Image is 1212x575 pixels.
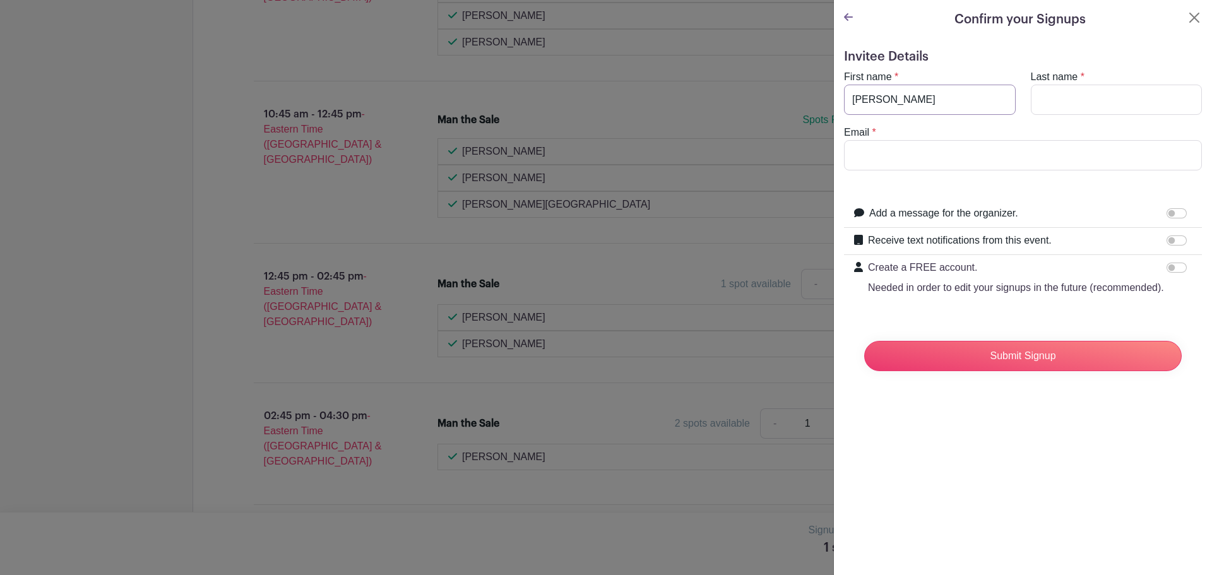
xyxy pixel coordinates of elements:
[954,10,1086,29] h5: Confirm your Signups
[868,280,1164,295] p: Needed in order to edit your signups in the future (recommended).
[1187,10,1202,25] button: Close
[864,341,1182,371] input: Submit Signup
[1031,69,1078,85] label: Last name
[868,260,1164,275] p: Create a FREE account.
[869,206,1018,221] label: Add a message for the organizer.
[844,49,1202,64] h5: Invitee Details
[844,125,869,140] label: Email
[844,69,892,85] label: First name
[868,233,1052,248] label: Receive text notifications from this event.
